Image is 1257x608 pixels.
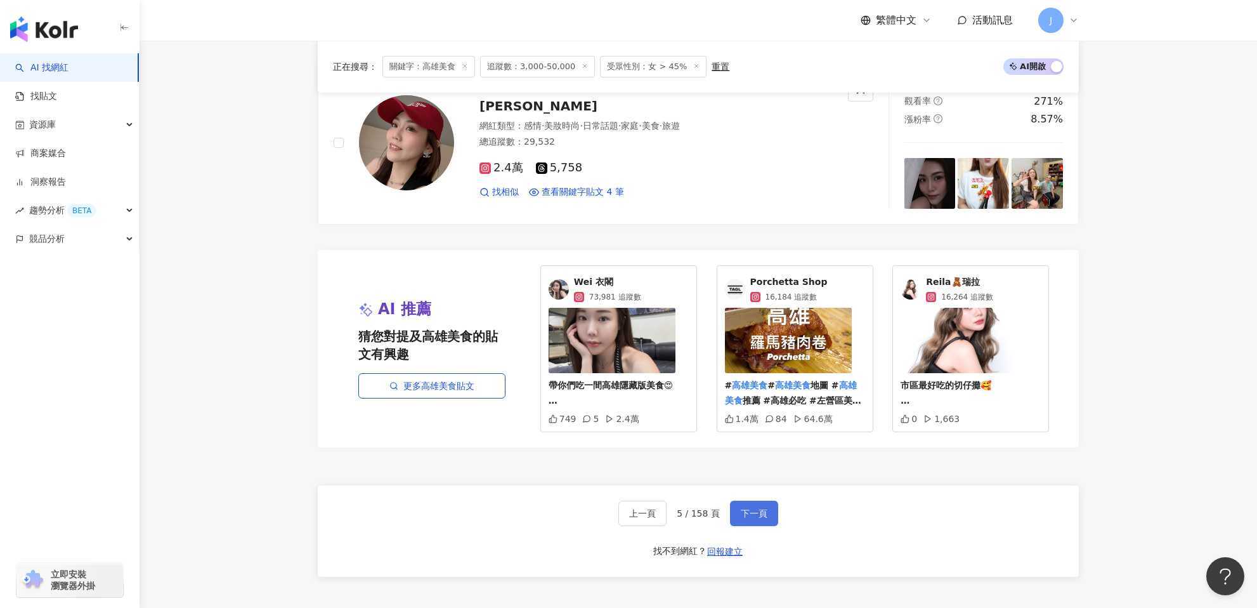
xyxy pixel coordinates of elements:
div: 8.57% [1031,112,1063,126]
mark: 高雄美食 [775,380,811,390]
span: AI 推薦 [378,299,431,321]
div: 749 [549,414,576,424]
div: 網紅類型 ： [479,120,833,133]
a: chrome extension立即安裝 瀏覽器外掛 [16,563,123,597]
span: 受眾性別：女 > 45% [600,56,707,77]
a: 商案媒合 [15,147,66,160]
a: 查看關鍵字貼文 4 筆 [529,186,624,199]
span: question-circle [934,96,942,105]
span: 上一頁 [629,508,656,519]
span: 活動訊息 [972,14,1013,26]
span: · [618,121,621,131]
img: KOL Avatar [901,279,921,300]
span: 5 / 158 頁 [677,508,720,519]
span: · [660,121,662,131]
a: 找相似 [479,186,519,199]
a: searchAI 找網紅 [15,62,68,74]
span: 猜您對提及高雄美食的貼文有興趣 [358,327,505,363]
span: 查看關鍵字貼文 4 筆 [542,186,624,199]
span: 感情 [524,121,542,131]
span: 家庭 [621,121,639,131]
span: 趨勢分析 [29,196,96,225]
div: 64.6萬 [793,414,833,424]
span: 正在搜尋 ： [333,62,377,72]
span: · [639,121,641,131]
span: question-circle [934,114,942,123]
div: 2.4萬 [605,414,639,424]
a: KOL AvatarPorchetta Shop16,184 追蹤數 [725,276,865,303]
span: 16,184 追蹤數 [765,291,817,303]
span: 美食 [642,121,660,131]
span: 回報建立 [707,546,743,557]
button: 下一頁 [730,501,778,526]
span: 16,264 追蹤數 [941,291,993,303]
iframe: Help Scout Beacon - Open [1206,557,1244,595]
img: post-image [958,158,1009,209]
a: 找貼文 [15,90,57,103]
img: KOL Avatar [725,279,745,300]
div: 5 [582,414,599,424]
div: 重置 [712,62,729,72]
a: KOL AvatarReila🧸瑞拉16,264 追蹤數 [901,276,1041,303]
a: KOL Avatar[PERSON_NAME]網紅類型：感情·美妝時尚·日常話題·家庭·美食·旅遊總追蹤數：29,5322.4萬5,758找相似查看關鍵字貼文 4 筆互動率question-ci... [318,60,1079,225]
img: KOL Avatar [359,95,454,190]
span: 追蹤數：3,000-50,000 [480,56,595,77]
span: 競品分析 [29,225,65,253]
span: 漲粉率 [904,114,931,124]
mark: 高雄美食 [725,380,857,406]
div: BETA [67,204,96,217]
span: 2.4萬 [479,161,523,175]
div: 總追蹤數 ： 29,532 [479,136,833,149]
span: 下一頁 [741,508,767,519]
div: 84 [765,414,787,424]
span: 旅遊 [662,121,680,131]
span: 關鍵字：高雄美食 [382,56,475,77]
span: 找相似 [492,186,519,199]
div: 1,663 [923,414,960,424]
span: 繁體中文 [876,13,916,27]
img: post-image [1012,158,1063,209]
button: 回報建立 [707,541,743,562]
span: 市區最好吃的切仔攤🥰 # [901,380,991,421]
div: 找不到網紅？ [653,545,707,558]
img: KOL Avatar [549,279,569,300]
span: 推薦 #高雄必吃 #左營區美食 #自由黃昏市場 #[PERSON_NAME]豬肉卷 #porchetta #tagldeli [725,395,861,451]
span: Reila🧸瑞拉 [926,276,993,289]
a: 洞察報告 [15,176,66,188]
span: · [542,121,544,131]
span: rise [15,206,24,215]
span: 73,981 追蹤數 [589,291,641,303]
span: J [1050,13,1052,27]
span: # [725,380,733,390]
span: 觀看率 [904,96,931,106]
span: 日常話題 [583,121,618,131]
span: Wei 衣閣 [574,276,641,289]
span: 資源庫 [29,110,56,139]
span: # [767,380,775,390]
span: Porchetta Shop [750,276,828,289]
span: 立即安裝 瀏覽器外掛 [51,569,95,591]
img: post-image [904,158,956,209]
span: [PERSON_NAME] [479,98,597,114]
span: · [580,121,582,131]
div: 0 [901,414,917,424]
span: 地圖 # [811,380,839,390]
div: 1.4萬 [725,414,759,424]
span: 美妝時尚 [544,121,580,131]
button: 上一頁 [618,501,667,526]
span: 帶你們吃一間高雄隱藏版美食😍 #高雄 # [549,380,674,421]
mark: 高雄美食 [732,380,767,390]
span: 5,758 [536,161,583,175]
img: chrome extension [20,570,45,590]
a: 更多高雄美食貼文 [358,373,505,399]
img: logo [10,17,78,42]
div: 271% [1034,95,1063,109]
a: KOL AvatarWei 衣閣73,981 追蹤數 [549,276,689,303]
